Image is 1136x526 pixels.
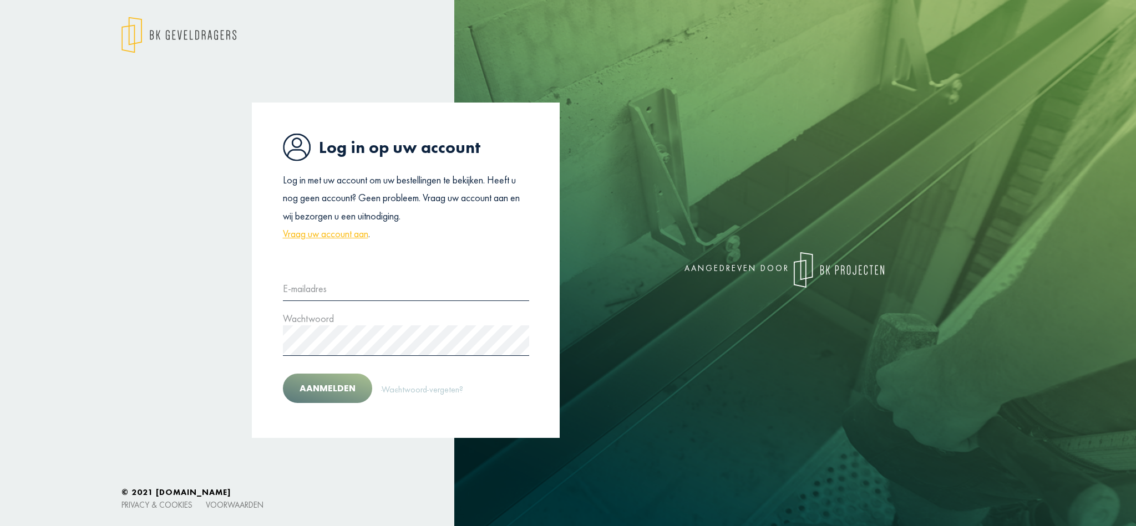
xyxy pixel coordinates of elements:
[684,263,789,273] font: aangedreven door
[794,252,884,288] img: logo
[381,380,464,397] a: Wachtwoord vergeten?
[206,499,263,510] a: Voorwaarden
[283,173,520,222] font: Log in met uw account om uw bestellingen te bekijken. Heeft u nog geen account? Geen probleem. Vr...
[283,133,311,161] img: icon
[300,382,356,395] font: Aanmelden
[121,17,236,53] img: logo
[121,487,231,497] font: © 2021 [DOMAIN_NAME]
[368,227,370,240] font: .
[283,227,368,240] font: Vraag uw account aan
[283,312,334,325] font: Wachtwoord
[319,137,481,158] font: Log in op uw account
[121,499,192,510] a: Privacy & cookies
[283,374,372,403] button: Aanmelden
[382,384,463,395] font: Wachtwoord vergeten?
[283,225,368,243] a: Vraag uw account aan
